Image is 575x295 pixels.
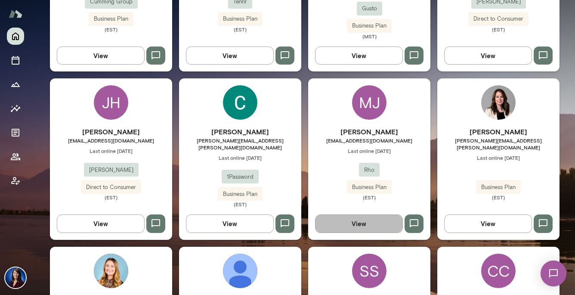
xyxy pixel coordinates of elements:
[437,194,560,201] span: (EST)
[7,100,24,117] button: Insights
[50,194,172,201] span: (EST)
[179,137,301,151] span: [PERSON_NAME][EMAIL_ADDRESS][PERSON_NAME][DOMAIN_NAME]
[308,127,430,137] h6: [PERSON_NAME]
[7,28,24,45] button: Home
[9,6,22,22] img: Mento
[481,85,516,120] img: Christine Martin
[476,183,521,192] span: Business Plan
[352,85,386,120] div: MJ
[347,22,392,30] span: Business Plan
[437,137,560,151] span: [PERSON_NAME][EMAIL_ADDRESS][PERSON_NAME][DOMAIN_NAME]
[94,85,128,120] div: JH
[444,214,532,233] button: View
[218,190,263,199] span: Business Plan
[50,147,172,154] span: Last online [DATE]
[315,214,403,233] button: View
[50,26,172,33] span: (EST)
[7,124,24,141] button: Documents
[308,147,430,154] span: Last online [DATE]
[437,127,560,137] h6: [PERSON_NAME]
[94,254,128,288] img: Baily Brogden
[89,15,133,23] span: Business Plan
[444,47,532,65] button: View
[308,33,430,40] span: (MST)
[179,127,301,137] h6: [PERSON_NAME]
[437,26,560,33] span: (EST)
[359,166,380,174] span: Rho
[186,47,274,65] button: View
[347,183,392,192] span: Business Plan
[308,137,430,144] span: [EMAIL_ADDRESS][DOMAIN_NAME]
[7,148,24,165] button: Members
[5,267,26,288] img: Julie Rollauer
[186,214,274,233] button: View
[7,52,24,69] button: Sessions
[223,85,257,120] img: Colleen Connolly
[315,47,403,65] button: View
[7,172,24,189] button: Client app
[50,127,172,137] h6: [PERSON_NAME]
[218,15,263,23] span: Business Plan
[223,254,257,288] img: Kyle Eligio
[179,154,301,161] span: Last online [DATE]
[50,137,172,144] span: [EMAIL_ADDRESS][DOMAIN_NAME]
[7,76,24,93] button: Growth Plan
[357,4,382,13] span: Gusto
[308,194,430,201] span: (EST)
[84,166,139,174] span: [PERSON_NAME]
[179,201,301,208] span: (EST)
[81,183,141,192] span: Direct to Consumer
[179,26,301,33] span: (EST)
[481,254,516,288] div: CC
[57,214,145,233] button: View
[57,47,145,65] button: View
[437,154,560,161] span: Last online [DATE]
[468,15,529,23] span: Direct to Consumer
[222,173,259,181] span: 1Password
[352,254,386,288] div: SS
